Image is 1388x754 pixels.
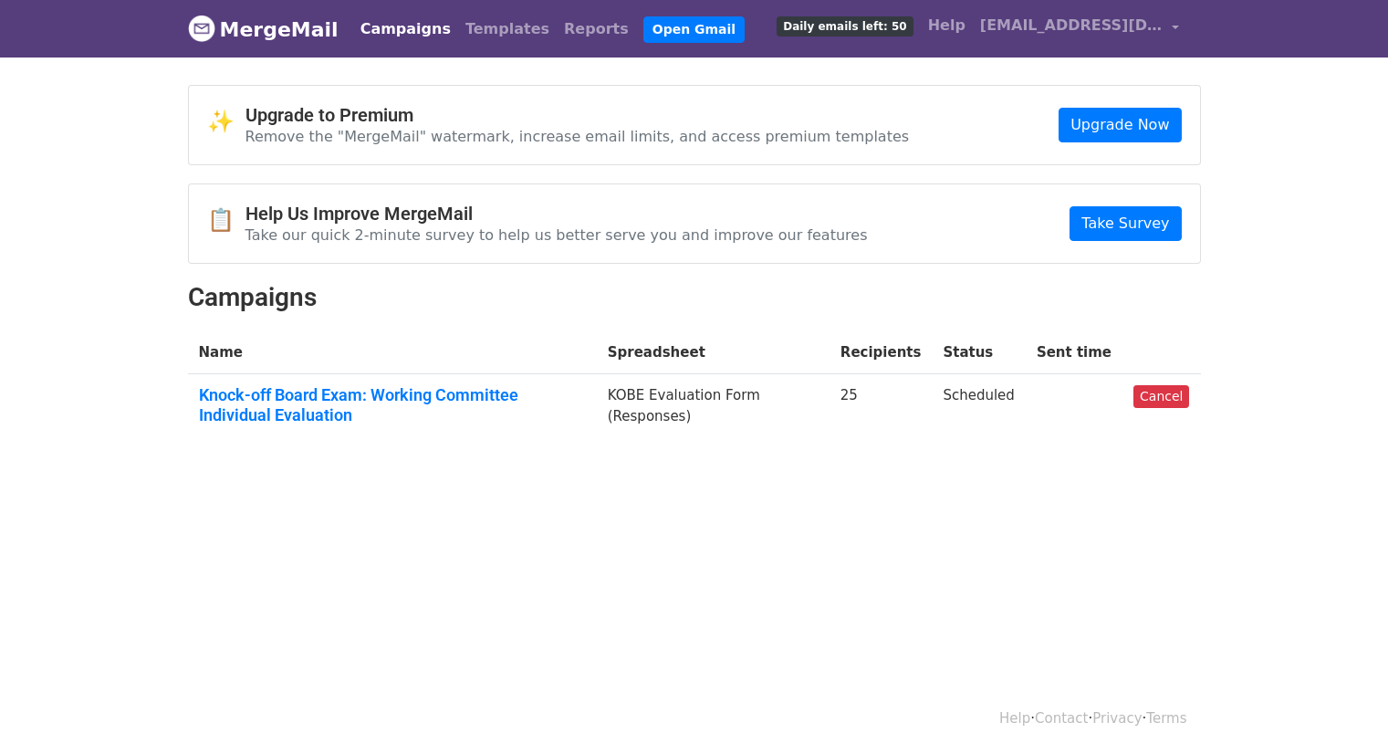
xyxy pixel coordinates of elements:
th: Name [188,331,597,374]
td: 25 [830,374,933,444]
p: Remove the "MergeMail" watermark, increase email limits, and access premium templates [245,127,910,146]
a: Privacy [1092,710,1142,727]
a: [EMAIL_ADDRESS][DOMAIN_NAME] [973,7,1186,50]
a: Campaigns [353,11,458,47]
td: KOBE Evaluation Form (Responses) [597,374,830,444]
h2: Campaigns [188,282,1201,313]
a: Knock-off Board Exam: Working Committee Individual Evaluation [199,385,586,424]
a: Upgrade Now [1059,108,1181,142]
img: MergeMail logo [188,15,215,42]
a: Daily emails left: 50 [769,7,920,44]
span: Daily emails left: 50 [777,16,913,37]
a: Help [999,710,1030,727]
span: ✨ [207,109,245,135]
h4: Upgrade to Premium [245,104,910,126]
th: Spreadsheet [597,331,830,374]
th: Sent time [1026,331,1122,374]
th: Status [932,331,1025,374]
a: MergeMail [188,10,339,48]
a: Templates [458,11,557,47]
iframe: Chat Widget [1297,666,1388,754]
a: Open Gmail [643,16,745,43]
td: Scheduled [932,374,1025,444]
a: Cancel [1133,385,1189,408]
th: Recipients [830,331,933,374]
a: Help [921,7,973,44]
span: [EMAIL_ADDRESS][DOMAIN_NAME] [980,15,1163,37]
span: 📋 [207,207,245,234]
a: Reports [557,11,636,47]
h4: Help Us Improve MergeMail [245,203,868,225]
a: Take Survey [1070,206,1181,241]
p: Take our quick 2-minute survey to help us better serve you and improve our features [245,225,868,245]
a: Contact [1035,710,1088,727]
a: Terms [1146,710,1186,727]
